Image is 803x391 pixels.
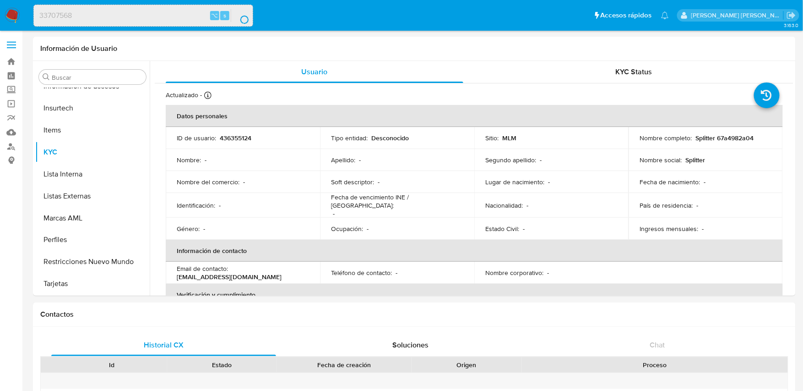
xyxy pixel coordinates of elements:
[685,156,705,164] p: Splitter
[540,156,542,164] p: -
[331,225,363,233] p: Ocupación :
[301,66,327,77] span: Usuario
[177,134,216,142] p: ID de usuario :
[177,156,201,164] p: Nombre :
[485,134,499,142] p: Sitio :
[40,310,788,319] h1: Contactos
[704,178,705,186] p: -
[283,360,405,369] div: Fecha de creación
[177,273,282,281] p: [EMAIL_ADDRESS][DOMAIN_NAME]
[331,156,355,164] p: Apellido :
[166,284,783,306] th: Verificación y cumplimiento
[205,156,206,164] p: -
[695,134,754,142] p: Splitter 67a4982a04
[177,225,200,233] p: Género :
[702,225,704,233] p: -
[485,269,543,277] p: Nombre corporativo :
[52,73,142,82] input: Buscar
[35,251,150,273] button: Restricciones Nuevo Mundo
[548,178,550,186] p: -
[691,11,784,20] p: rene.vale@mercadolibre.com
[331,269,392,277] p: Teléfono de contacto :
[418,360,515,369] div: Origen
[523,225,525,233] p: -
[601,11,652,20] span: Accesos rápidos
[43,73,50,81] button: Buscar
[35,185,150,207] button: Listas Externas
[166,105,783,127] th: Datos personales
[526,201,528,209] p: -
[331,193,463,209] p: Fecha de vencimiento INE / [GEOGRAPHIC_DATA] :
[144,340,184,350] span: Historial CX
[40,44,117,53] h1: Información de Usuario
[243,178,245,186] p: -
[174,360,271,369] div: Estado
[220,134,251,142] p: 436355124
[166,91,202,99] p: Actualizado -
[640,134,692,142] p: Nombre completo :
[485,225,519,233] p: Estado Civil :
[502,134,516,142] p: MLM
[396,269,397,277] p: -
[392,340,429,350] span: Soluciones
[177,201,215,209] p: Identificación :
[547,269,549,277] p: -
[35,119,150,141] button: Items
[35,207,150,229] button: Marcas AML
[63,360,161,369] div: Id
[640,178,700,186] p: Fecha de nacimiento :
[787,11,796,20] a: Salir
[231,9,250,22] button: search-icon
[650,340,665,350] span: Chat
[640,225,698,233] p: Ingresos mensuales :
[528,360,781,369] div: Proceso
[35,229,150,251] button: Perfiles
[35,273,150,295] button: Tarjetas
[331,178,374,186] p: Soft descriptor :
[696,201,698,209] p: -
[378,178,380,186] p: -
[331,134,368,142] p: Tipo entidad :
[212,11,218,20] span: ⌥
[34,10,253,22] input: Buscar usuario o caso...
[219,201,221,209] p: -
[359,156,361,164] p: -
[223,11,226,20] span: s
[35,163,150,185] button: Lista Interna
[485,201,523,209] p: Nacionalidad :
[615,66,652,77] span: KYC Status
[35,141,150,163] button: KYC
[661,11,669,19] a: Notificaciones
[367,225,369,233] p: -
[177,264,228,273] p: Email de contacto :
[640,156,682,164] p: Nombre social :
[166,240,783,262] th: Información de contacto
[203,225,205,233] p: -
[333,209,335,218] p: -
[177,178,239,186] p: Nombre del comercio :
[485,156,536,164] p: Segundo apellido :
[640,201,693,209] p: País de residencia :
[35,97,150,119] button: Insurtech
[485,178,544,186] p: Lugar de nacimiento :
[371,134,409,142] p: Desconocido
